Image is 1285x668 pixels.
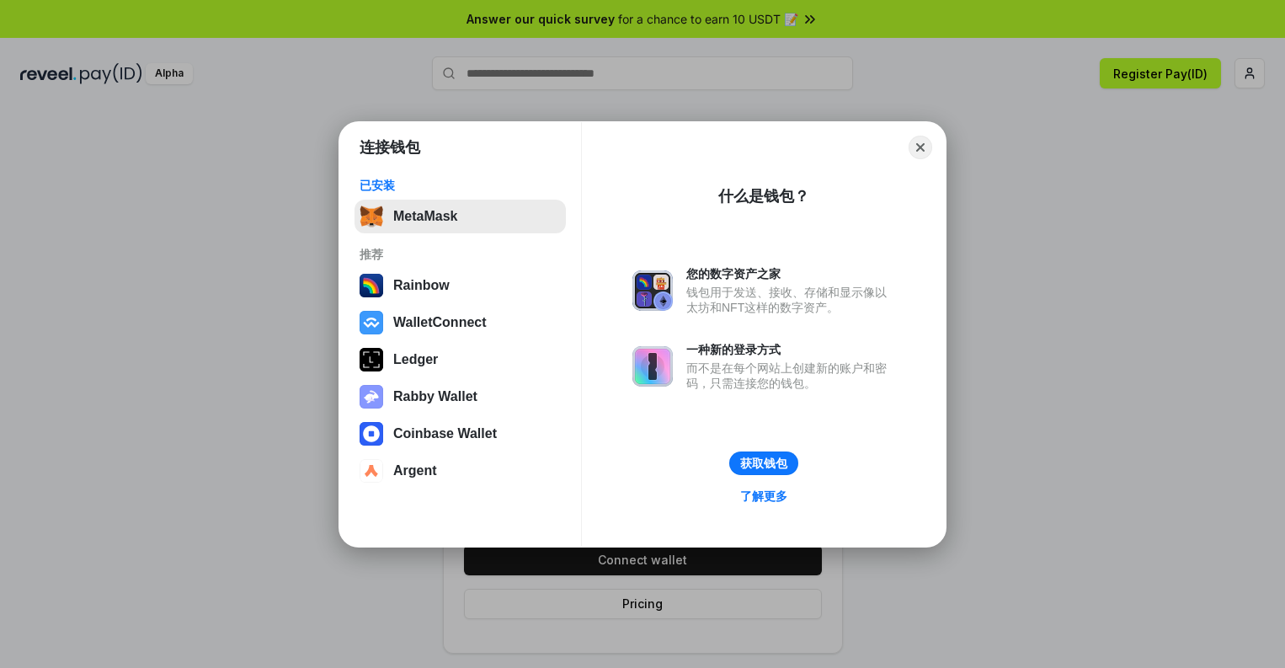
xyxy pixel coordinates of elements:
button: Close [909,136,932,159]
div: 获取钱包 [740,456,787,471]
button: WalletConnect [355,306,566,339]
button: Rabby Wallet [355,380,566,414]
div: Ledger [393,352,438,367]
button: Rainbow [355,269,566,302]
button: Argent [355,454,566,488]
img: svg+xml,%3Csvg%20width%3D%2228%22%20height%3D%2228%22%20viewBox%3D%220%200%2028%2028%22%20fill%3D... [360,422,383,446]
button: Coinbase Wallet [355,417,566,451]
div: MetaMask [393,209,457,224]
img: svg+xml,%3Csvg%20width%3D%22120%22%20height%3D%22120%22%20viewBox%3D%220%200%20120%20120%22%20fil... [360,274,383,297]
button: 获取钱包 [729,452,798,475]
div: 钱包用于发送、接收、存储和显示像以太坊和NFT这样的数字资产。 [686,285,895,315]
div: 已安装 [360,178,561,193]
button: MetaMask [355,200,566,233]
img: svg+xml,%3Csvg%20xmlns%3D%22http%3A%2F%2Fwww.w3.org%2F2000%2Fsvg%22%20width%3D%2228%22%20height%3... [360,348,383,371]
img: svg+xml,%3Csvg%20xmlns%3D%22http%3A%2F%2Fwww.w3.org%2F2000%2Fsvg%22%20fill%3D%22none%22%20viewBox... [360,385,383,409]
div: Rabby Wallet [393,389,477,404]
button: Ledger [355,343,566,377]
div: Rainbow [393,278,450,293]
div: 一种新的登录方式 [686,342,895,357]
img: svg+xml,%3Csvg%20xmlns%3D%22http%3A%2F%2Fwww.w3.org%2F2000%2Fsvg%22%20fill%3D%22none%22%20viewBox... [632,346,673,387]
div: WalletConnect [393,315,487,330]
h1: 连接钱包 [360,137,420,158]
img: svg+xml,%3Csvg%20width%3D%2228%22%20height%3D%2228%22%20viewBox%3D%220%200%2028%2028%22%20fill%3D... [360,459,383,483]
div: 推荐 [360,247,561,262]
div: 了解更多 [740,489,787,504]
img: svg+xml,%3Csvg%20width%3D%2228%22%20height%3D%2228%22%20viewBox%3D%220%200%2028%2028%22%20fill%3D... [360,311,383,334]
div: 什么是钱包？ [718,186,809,206]
div: 而不是在每个网站上创建新的账户和密码，只需连接您的钱包。 [686,361,895,391]
img: svg+xml,%3Csvg%20xmlns%3D%22http%3A%2F%2Fwww.w3.org%2F2000%2Fsvg%22%20fill%3D%22none%22%20viewBox... [632,270,673,311]
div: Argent [393,463,437,478]
div: Coinbase Wallet [393,426,497,441]
div: 您的数字资产之家 [686,266,895,281]
img: svg+xml,%3Csvg%20fill%3D%22none%22%20height%3D%2233%22%20viewBox%3D%220%200%2035%2033%22%20width%... [360,205,383,228]
a: 了解更多 [730,485,797,507]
